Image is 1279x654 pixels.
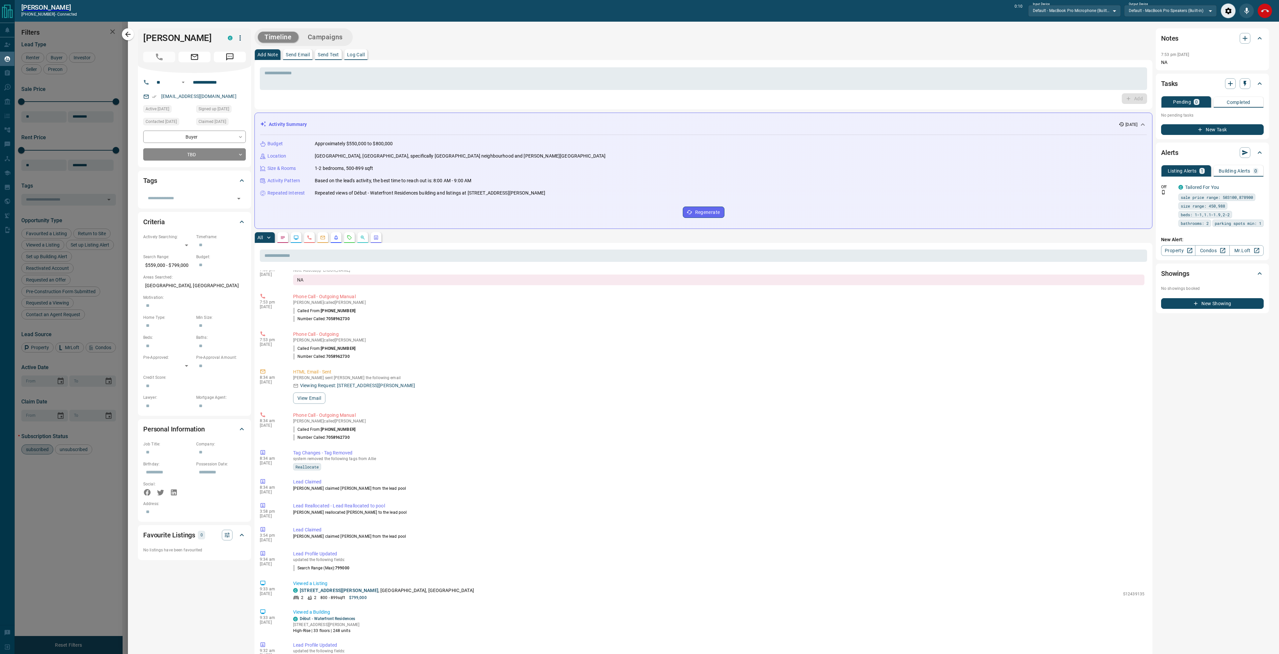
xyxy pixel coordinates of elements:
p: Tag Changes - Tag Removed [293,449,1144,456]
p: Add Note [257,52,278,57]
p: [DATE] [260,423,283,428]
div: Notes [1161,30,1264,46]
p: 7:53 pm [DATE] [1161,52,1189,57]
p: Social: [143,481,193,487]
div: Showings [1161,266,1264,282]
label: Output Device [1129,2,1148,6]
a: Condos [1195,245,1229,256]
p: [DATE] [260,380,283,384]
span: 7058962730 [326,354,350,359]
div: condos.ca [293,588,298,593]
p: 8:34 am [260,375,283,380]
div: condos.ca [1178,185,1183,190]
svg: Opportunities [360,235,365,240]
p: No showings booked [1161,286,1264,292]
p: Home Type: [143,315,193,321]
p: Called From: [293,345,355,351]
p: Pre-Approved: [143,354,193,360]
p: Motivation: [143,295,246,301]
h2: [PERSON_NAME] [21,3,77,11]
p: Off [1161,184,1174,190]
a: Tailored For You [1185,185,1219,190]
div: Tags [143,173,246,189]
p: Lead Claimed [293,526,1144,533]
p: NA [1161,59,1264,66]
p: Credit Score: [143,374,246,380]
p: 7:53 pm [260,300,283,305]
div: condos.ca [228,36,232,40]
p: [DATE] [1125,122,1137,128]
span: [PHONE_NUMBER] [321,427,355,432]
a: Début - Waterfront Residences [300,616,355,621]
p: Activity Summary [269,121,307,128]
p: Timeframe: [196,234,246,240]
p: 0:10 [1015,3,1023,18]
p: Send Text [318,52,339,57]
p: HTML Email - Sent [293,368,1144,375]
p: 9:33 am [260,615,283,620]
p: Areas Searched: [143,274,246,280]
p: Lawyer: [143,394,193,400]
p: [DATE] [260,538,283,542]
div: Default - MacBook Pro Microphone (Built-in) [1028,5,1121,16]
a: Mr.Loft [1229,245,1264,256]
p: [PERSON_NAME] called [PERSON_NAME] [293,419,1144,423]
p: 800 - 899 sqft [320,595,345,601]
p: Budget: [196,254,246,260]
svg: Emails [320,235,325,240]
p: 9:34 am [260,557,283,562]
div: Favourite Listings0 [143,527,246,543]
span: 799000 [335,566,349,570]
span: sale price range: 503100,878900 [1181,194,1253,201]
div: Activity Summary[DATE] [260,118,1147,131]
p: [PHONE_NUMBER] - [21,11,77,17]
p: [DATE] [260,562,283,566]
button: View Email [293,392,325,404]
p: Search Range (Max) : [293,565,349,571]
span: Reallocate [295,463,319,470]
a: [STREET_ADDRESS][PERSON_NAME] [300,588,378,593]
p: Min Size: [196,315,246,321]
p: Approximately $550,000 to $800,000 [315,140,393,147]
span: Claimed [DATE] [199,118,226,125]
p: Beds: [143,334,193,340]
p: Lead Reallocated - Lead Reallocated to pool [293,502,1144,509]
p: [STREET_ADDRESS][PERSON_NAME] [293,622,359,628]
div: Sat Oct 04 2025 [196,105,246,115]
p: [PERSON_NAME] claimed [PERSON_NAME] from the lead pool [293,533,1144,539]
div: NA [293,275,1144,285]
p: [PERSON_NAME] called [PERSON_NAME] [293,300,1144,305]
p: Job Title: [143,441,193,447]
p: [PERSON_NAME] claimed [PERSON_NAME] from the lead pool [293,485,1144,491]
span: connected [57,12,77,17]
p: Mortgage Agent: [196,394,246,400]
p: Birthday: [143,461,193,467]
h2: Criteria [143,217,165,227]
div: Criteria [143,214,246,230]
svg: Listing Alerts [333,235,339,240]
p: Called From: [293,426,355,432]
div: Audio Settings [1221,3,1236,18]
span: Message [214,52,246,62]
p: [PERSON_NAME] called [PERSON_NAME] [293,338,1144,342]
h2: Favourite Listings [143,530,195,540]
p: 8:34 am [260,418,283,423]
p: Address: [143,501,246,507]
p: $799,000 [349,595,367,601]
div: Buyer [143,131,246,143]
svg: Lead Browsing Activity [293,235,299,240]
p: Lead Profile Updated [293,550,1144,557]
span: bathrooms: 2 [1181,220,1209,227]
p: Building Alerts [1219,169,1250,173]
div: condos.ca [293,617,298,621]
span: beds: 1-1,1.1-1.9,2-2 [1181,211,1230,218]
svg: Push Notification Only [1161,190,1166,195]
span: parking spots min: 1 [1215,220,1261,227]
p: system removed the following tags from Allie [293,456,1144,461]
p: 8:34 am [260,456,283,461]
span: 7058962730 [326,317,350,321]
svg: Notes [280,235,285,240]
h2: Showings [1161,268,1189,279]
button: Campaigns [301,32,349,43]
p: Viewed a Building [293,609,1144,616]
